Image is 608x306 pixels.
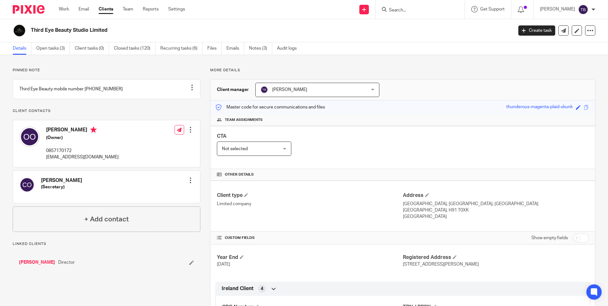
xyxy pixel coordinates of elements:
span: Ireland Client [222,285,253,292]
img: svg%3E [578,4,588,15]
h4: Address [403,192,589,199]
a: Closed tasks (120) [114,42,155,55]
span: [STREET_ADDRESS][PERSON_NAME] [403,262,479,267]
span: Get Support [480,7,505,11]
p: Limited company [217,201,403,207]
img: svg%3E [19,177,35,192]
span: CTA [217,134,226,139]
p: Pinned note [13,68,200,73]
p: Client contacts [13,108,200,114]
span: [PERSON_NAME] [272,87,307,92]
span: Not selected [222,147,248,151]
h2: Third Eye Beauty Studio Limited [31,27,413,34]
a: Create task [518,25,555,36]
span: [DATE] [217,262,230,267]
i: Primary [90,127,97,133]
a: Reports [143,6,159,12]
p: More details [210,68,595,73]
a: [PERSON_NAME] [19,259,55,266]
a: Team [123,6,133,12]
h4: CUSTOM FIELDS [217,235,403,240]
span: Other details [225,172,254,177]
a: Email [79,6,89,12]
a: Clients [99,6,113,12]
h5: (Secretary) [41,184,82,190]
img: Third%20Eye.jpg [13,24,26,37]
span: Director [58,259,75,266]
a: Work [59,6,69,12]
h4: Year End [217,254,403,261]
input: Search [388,8,446,13]
p: 0857170172 [46,148,119,154]
label: Show empty fields [531,235,568,241]
span: Team assignments [225,117,263,122]
h3: Client manager [217,87,249,93]
img: Pixie [13,5,45,14]
a: Files [207,42,222,55]
a: Open tasks (3) [36,42,70,55]
h4: + Add contact [84,214,129,224]
p: Master code for secure communications and files [215,104,325,110]
a: Details [13,42,31,55]
a: Settings [168,6,185,12]
a: Notes (3) [249,42,272,55]
p: [GEOGRAPHIC_DATA], H91 T0XK [403,207,589,213]
img: svg%3E [260,86,268,94]
h4: [PERSON_NAME] [41,177,82,184]
img: svg%3E [19,127,40,147]
a: Emails [226,42,244,55]
p: [PERSON_NAME] [540,6,575,12]
h4: Registered Address [403,254,589,261]
span: 4 [261,286,263,292]
a: Audit logs [277,42,301,55]
p: [GEOGRAPHIC_DATA], [GEOGRAPHIC_DATA], [GEOGRAPHIC_DATA] [403,201,589,207]
h4: [PERSON_NAME] [46,127,119,135]
p: [EMAIL_ADDRESS][DOMAIN_NAME] [46,154,119,160]
a: Client tasks (0) [75,42,109,55]
p: [GEOGRAPHIC_DATA] [403,213,589,220]
h5: (Owner) [46,135,119,141]
a: Recurring tasks (6) [160,42,203,55]
div: thunderous-magenta-plaid-skunk [506,104,573,111]
h4: Client type [217,192,403,199]
p: Linked clients [13,241,200,247]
